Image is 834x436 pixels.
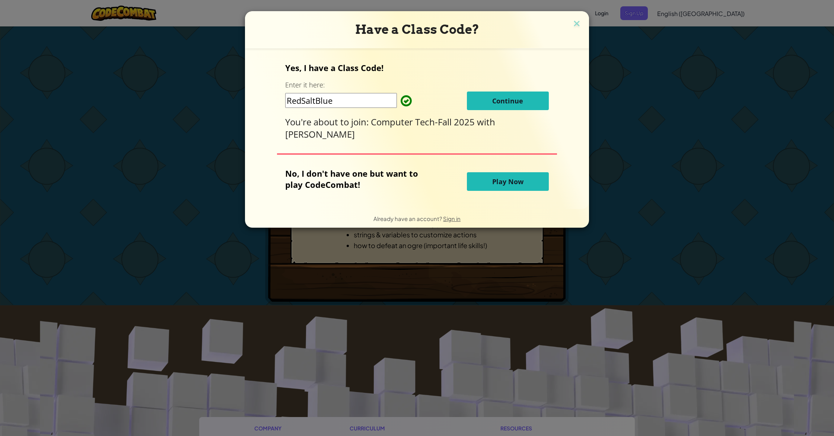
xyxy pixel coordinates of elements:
[285,116,371,128] span: You're about to join:
[477,116,495,128] span: with
[355,22,479,37] span: Have a Class Code?
[572,19,582,30] img: close icon
[467,92,549,110] button: Continue
[285,80,325,90] label: Enter it here:
[371,116,477,128] span: Computer Tech-Fall 2025
[373,215,443,222] span: Already have an account?
[443,215,461,222] a: Sign in
[467,172,549,191] button: Play Now
[492,177,523,186] span: Play Now
[285,168,429,190] p: No, I don't have one but want to play CodeCombat!
[285,62,548,73] p: Yes, I have a Class Code!
[492,96,523,105] span: Continue
[285,128,355,140] span: [PERSON_NAME]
